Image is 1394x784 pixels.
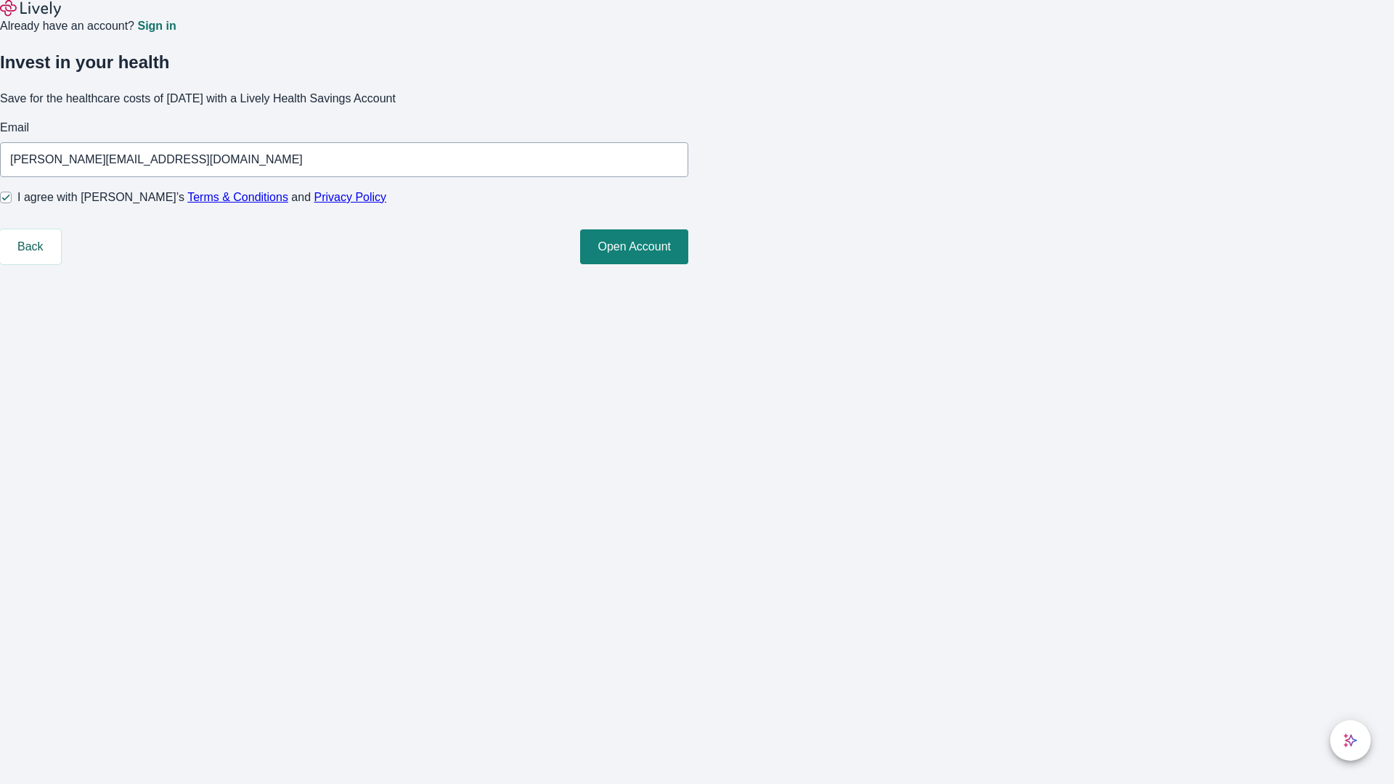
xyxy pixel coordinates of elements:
a: Privacy Policy [314,191,387,203]
svg: Lively AI Assistant [1343,733,1358,748]
a: Terms & Conditions [187,191,288,203]
button: Open Account [580,229,688,264]
a: Sign in [137,20,176,32]
button: chat [1330,720,1371,761]
span: I agree with [PERSON_NAME]’s and [17,189,386,206]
